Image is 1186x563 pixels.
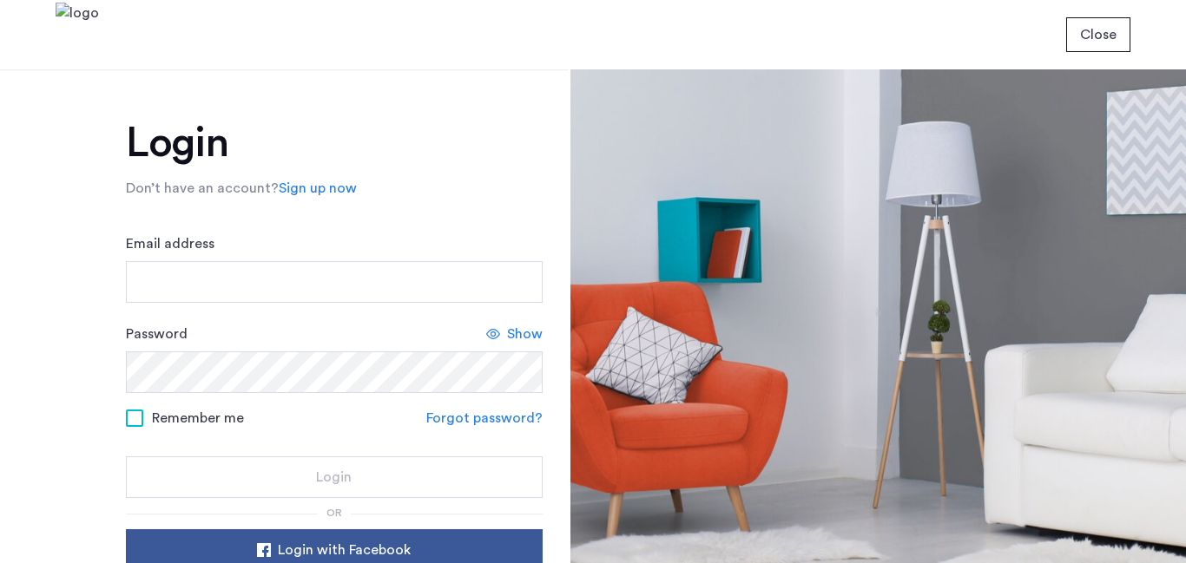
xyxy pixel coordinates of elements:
span: or [326,507,342,518]
span: Close [1080,24,1117,45]
label: Password [126,324,188,344]
button: button [1066,17,1130,52]
a: Sign up now [279,178,357,199]
button: button [126,456,543,498]
span: Don’t have an account? [126,181,279,195]
a: Forgot password? [426,408,543,429]
span: Login [316,467,352,488]
label: Email address [126,233,214,254]
span: Login with Facebook [278,540,411,560]
span: Remember me [152,408,244,429]
span: Show [507,324,543,344]
img: logo [56,3,99,68]
h1: Login [126,122,543,164]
